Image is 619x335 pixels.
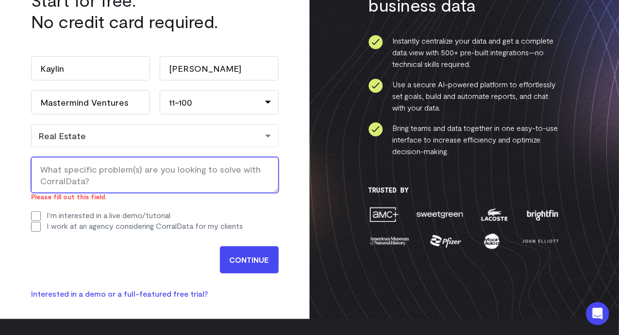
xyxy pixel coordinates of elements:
div: Please fill out this field. [31,193,279,201]
li: Use a secure AI-powered platform to effortlessly set goals, build and automate reports, and chat ... [368,79,560,113]
input: First Name [31,56,150,80]
h3: Trusted By [368,186,560,194]
label: I work at an agency considering CorralData for my clients [47,221,243,230]
li: Instantly centralize your data and get a complete data view with 500+ pre-built integrations—no t... [368,35,560,70]
div: Real Estate [38,130,271,141]
input: Last Name [160,56,279,80]
li: Bring teams and data together in one easy-to-use interface to increase efficiency and optimize de... [368,122,560,157]
iframe: Intercom live chat [586,302,609,325]
a: Interested in a demo or a full-featured free trial? [31,289,208,298]
label: I'm interested in a live demo/tutorial [47,210,170,220]
input: CONTINUE [220,246,279,273]
div: 11-100 [160,90,279,114]
input: Company Name [31,90,150,114]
